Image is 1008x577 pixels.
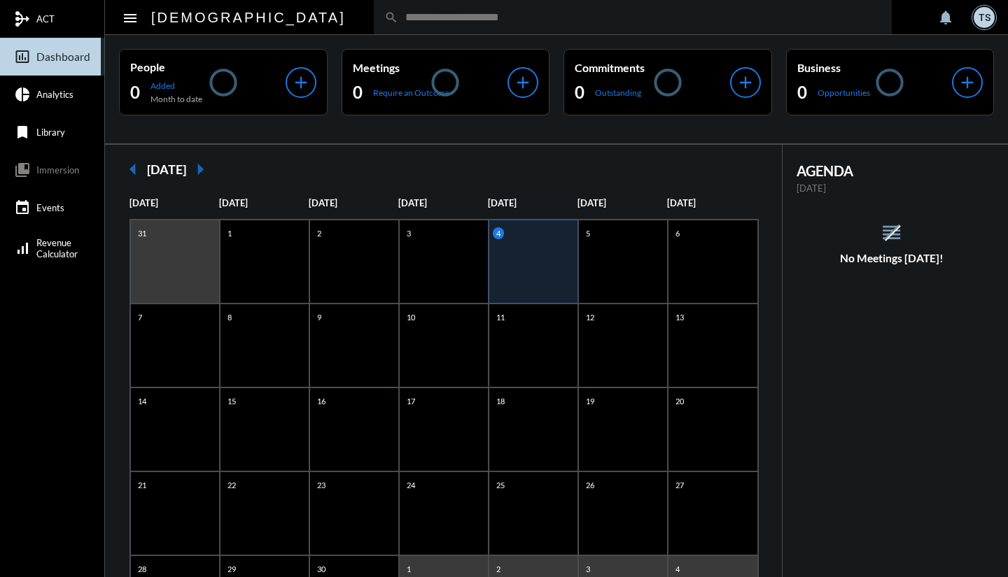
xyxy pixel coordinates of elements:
[134,479,150,491] p: 21
[937,9,954,26] mat-icon: notifications
[309,197,398,208] p: [DATE]
[14,240,31,257] mat-icon: signal_cellular_alt
[314,395,329,407] p: 16
[14,10,31,27] mat-icon: mediation
[672,395,687,407] p: 20
[797,162,988,179] h2: AGENDA
[403,563,414,575] p: 1
[403,311,419,323] p: 10
[974,7,995,28] div: TS
[667,197,757,208] p: [DATE]
[119,155,147,183] mat-icon: arrow_left
[493,479,508,491] p: 25
[14,199,31,216] mat-icon: event
[783,252,1002,264] h5: No Meetings [DATE]!
[224,479,239,491] p: 22
[36,13,55,24] span: ACT
[672,563,683,575] p: 4
[493,227,504,239] p: 4
[36,237,78,259] span: Revenue Calculator
[488,197,577,208] p: [DATE]
[672,311,687,323] p: 13
[14,162,31,178] mat-icon: collections_bookmark
[36,202,64,213] span: Events
[36,164,79,176] span: Immersion
[122,10,139,27] mat-icon: Side nav toggle icon
[14,48,31,65] mat-icon: insert_chart_outlined
[134,227,150,239] p: 31
[582,227,594,239] p: 5
[151,6,346,29] h2: [DEMOGRAPHIC_DATA]
[403,395,419,407] p: 17
[224,311,235,323] p: 8
[36,89,73,100] span: Analytics
[36,127,65,138] span: Library
[14,86,31,103] mat-icon: pie_chart
[134,311,146,323] p: 7
[129,197,219,208] p: [DATE]
[134,563,150,575] p: 28
[880,221,903,244] mat-icon: reorder
[493,563,504,575] p: 2
[116,3,144,31] button: Toggle sidenav
[582,563,594,575] p: 3
[797,183,988,194] p: [DATE]
[224,227,235,239] p: 1
[224,563,239,575] p: 29
[384,10,398,24] mat-icon: search
[493,395,508,407] p: 18
[403,227,414,239] p: 3
[582,479,598,491] p: 26
[14,124,31,141] mat-icon: bookmark
[314,227,325,239] p: 2
[314,479,329,491] p: 23
[582,311,598,323] p: 12
[147,162,186,177] h2: [DATE]
[403,479,419,491] p: 24
[672,227,683,239] p: 6
[577,197,667,208] p: [DATE]
[186,155,214,183] mat-icon: arrow_right
[398,197,488,208] p: [DATE]
[36,50,90,63] span: Dashboard
[493,311,508,323] p: 11
[672,479,687,491] p: 27
[314,311,325,323] p: 9
[224,395,239,407] p: 15
[582,395,598,407] p: 19
[314,563,329,575] p: 30
[134,395,150,407] p: 14
[219,197,309,208] p: [DATE]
